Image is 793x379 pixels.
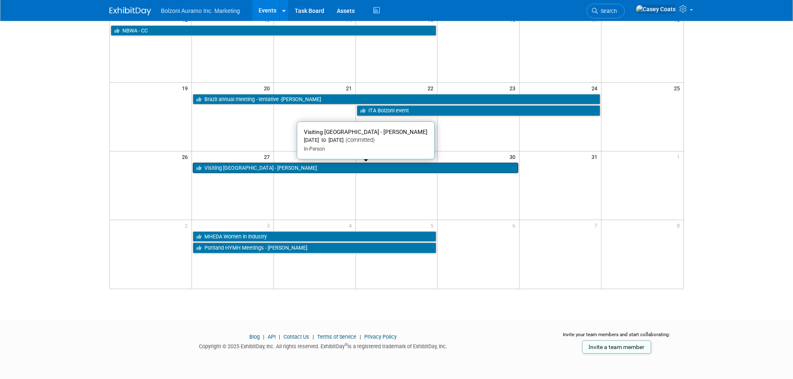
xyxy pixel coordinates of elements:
[343,137,375,143] span: (Committed)
[304,146,325,152] span: In-Person
[304,137,428,144] div: [DATE] to [DATE]
[193,243,437,253] a: Portland HYMH Meetings - [PERSON_NAME]
[430,220,437,230] span: 5
[364,334,397,340] a: Privacy Policy
[161,7,240,14] span: Bolzoni Auramo Inc. Marketing
[509,151,519,162] span: 30
[317,334,356,340] a: Terms of Service
[181,83,191,93] span: 19
[263,83,273,93] span: 20
[512,220,519,230] span: 6
[184,220,191,230] span: 2
[358,334,363,340] span: |
[109,7,151,15] img: ExhibitDay
[109,341,537,350] div: Copyright © 2025 ExhibitDay, Inc. All rights reserved. ExhibitDay is a registered trademark of Ex...
[591,151,601,162] span: 31
[268,334,276,340] a: API
[345,83,355,93] span: 21
[304,129,428,135] span: Visiting [GEOGRAPHIC_DATA] - [PERSON_NAME]
[249,334,260,340] a: Blog
[357,105,601,116] a: ITA Bolzoni event
[277,334,282,340] span: |
[598,8,617,14] span: Search
[636,5,676,14] img: Casey Coats
[261,334,266,340] span: |
[311,334,316,340] span: |
[676,151,684,162] span: 1
[591,83,601,93] span: 24
[193,231,437,242] a: MHEDA Women In Industry
[348,220,355,230] span: 4
[345,342,348,347] sup: ®
[283,334,309,340] a: Contact Us
[509,83,519,93] span: 23
[193,163,518,173] a: Visiting [GEOGRAPHIC_DATA] - [PERSON_NAME]
[263,151,273,162] span: 27
[111,25,437,36] a: NBWA - CC
[549,331,684,344] div: Invite your team members and start collaborating:
[193,94,600,105] a: Brazil annual meeting - tentative -[PERSON_NAME]
[676,220,684,230] span: 8
[427,83,437,93] span: 22
[673,83,684,93] span: 25
[582,340,651,354] a: Invite a team member
[594,220,601,230] span: 7
[266,220,273,230] span: 3
[587,4,625,18] a: Search
[181,151,191,162] span: 26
